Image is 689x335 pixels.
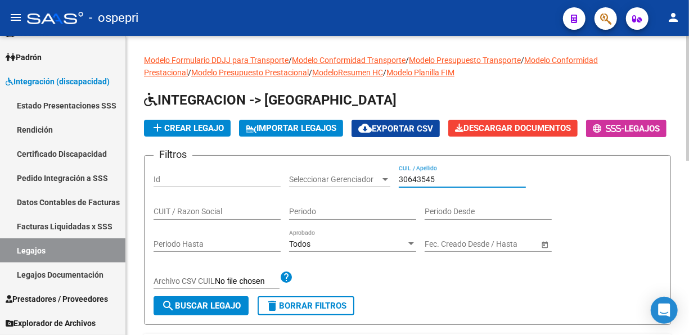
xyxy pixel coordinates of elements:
[292,56,406,65] a: Modelo Conformidad Transporte
[289,239,310,248] span: Todos
[191,68,309,77] a: Modelo Presupuesto Prestacional
[6,75,110,88] span: Integración (discapacidad)
[425,239,466,249] input: Fecha inicio
[667,11,680,24] mat-icon: person
[9,11,22,24] mat-icon: menu
[455,123,571,133] span: Descargar Documentos
[154,296,249,315] button: Buscar Legajo
[358,124,433,134] span: Exportar CSV
[448,120,578,137] button: Descargar Documentos
[161,299,175,313] mat-icon: search
[154,277,215,286] span: Archivo CSV CUIL
[6,317,96,329] span: Explorador de Archivos
[289,175,380,184] span: Seleccionar Gerenciador
[144,92,397,108] span: INTEGRACION -> [GEOGRAPHIC_DATA]
[352,120,440,137] button: Exportar CSV
[144,120,231,137] button: Crear Legajo
[246,123,336,133] span: IMPORTAR LEGAJOS
[651,297,678,324] div: Open Intercom Messenger
[239,120,343,137] button: IMPORTAR LEGAJOS
[144,56,289,65] a: Modelo Formulario DDJJ para Transporte
[161,301,241,311] span: Buscar Legajo
[151,123,224,133] span: Crear Legajo
[154,147,192,162] h3: Filtros
[89,6,138,30] span: - ospepri
[6,293,108,305] span: Prestadores / Proveedores
[586,120,667,137] button: -Legajos
[6,51,42,64] span: Padrón
[215,277,280,287] input: Archivo CSV CUIL
[539,238,551,250] button: Open calendar
[386,68,454,77] a: Modelo Planilla FIM
[312,68,383,77] a: ModeloResumen HC
[624,124,660,134] span: Legajos
[280,270,293,284] mat-icon: help
[593,124,624,134] span: -
[358,121,372,135] mat-icon: cloud_download
[265,301,346,311] span: Borrar Filtros
[409,56,521,65] a: Modelo Presupuesto Transporte
[265,299,279,313] mat-icon: delete
[151,121,164,134] mat-icon: add
[475,239,530,249] input: Fecha fin
[258,296,354,315] button: Borrar Filtros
